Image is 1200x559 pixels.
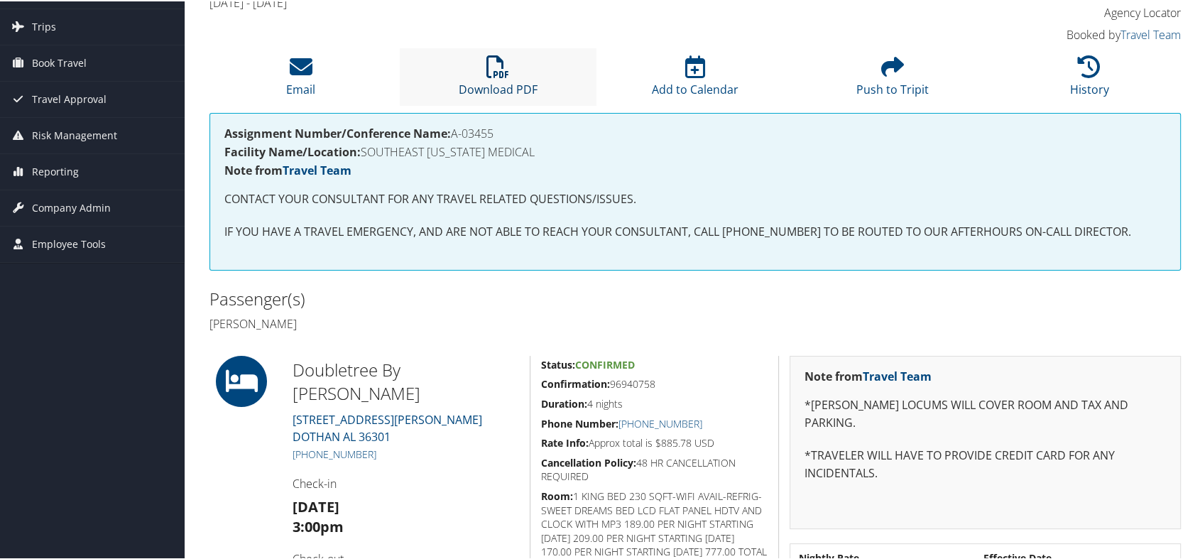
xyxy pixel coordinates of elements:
strong: Duration: [541,396,587,409]
h4: Agency Locator [954,4,1182,19]
a: Travel Team [283,161,351,177]
h4: SOUTHEAST [US_STATE] MEDICAL [224,145,1166,156]
a: [STREET_ADDRESS][PERSON_NAME]DOTHAN AL 36301 [292,411,481,443]
span: Book Travel [32,44,87,80]
strong: 3:00pm [292,516,343,535]
span: Reporting [32,153,79,188]
span: Confirmed [575,357,635,370]
strong: Phone Number: [541,416,618,429]
p: CONTACT YOUR CONSULTANT FOR ANY TRAVEL RELATED QUESTIONS/ISSUES. [224,189,1166,207]
strong: Cancellation Policy: [541,455,636,468]
strong: Assignment Number/Conference Name: [224,124,451,140]
p: *TRAVELER WILL HAVE TO PROVIDE CREDIT CARD FOR ANY INCIDENTALS. [804,445,1167,482]
strong: Note from [804,367,932,383]
p: IF YOU HAVE A TRAVEL EMERGENCY, AND ARE NOT ABLE TO REACH YOUR CONSULTANT, CALL [PHONE_NUMBER] TO... [224,222,1166,240]
a: [PHONE_NUMBER] [292,446,376,460]
p: *[PERSON_NAME] LOCUMS WILL COVER ROOM AND TAX AND PARKING. [804,395,1167,431]
h5: 96940758 [541,376,768,390]
span: Trips [32,8,56,43]
strong: Note from [224,161,351,177]
strong: Room: [541,488,573,501]
a: History [1070,62,1109,96]
strong: Confirmation: [541,376,610,389]
h5: 4 nights [541,396,768,410]
h4: A-03455 [224,126,1166,138]
a: Travel Team [1120,26,1181,41]
span: Risk Management [32,116,117,152]
a: Travel Team [863,367,932,383]
h5: Approx total is $885.78 USD [541,435,768,449]
h4: [PERSON_NAME] [209,315,684,330]
h4: Booked by [954,26,1182,41]
a: Download PDF [459,62,538,96]
strong: [DATE] [292,496,339,515]
h2: Passenger(s) [209,286,684,310]
strong: Status: [541,357,575,370]
a: Email [286,62,315,96]
a: [PHONE_NUMBER] [618,416,702,429]
span: Employee Tools [32,225,106,261]
strong: Facility Name/Location: [224,143,361,158]
span: Company Admin [32,189,111,224]
span: Travel Approval [32,80,107,116]
strong: Rate Info: [541,435,589,448]
h2: Doubletree By [PERSON_NAME] [292,357,519,404]
a: Push to Tripit [856,62,929,96]
h5: 48 HR CANCELLATION REQUIRED [541,455,768,482]
a: Add to Calendar [652,62,738,96]
h4: Check-in [292,474,519,490]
